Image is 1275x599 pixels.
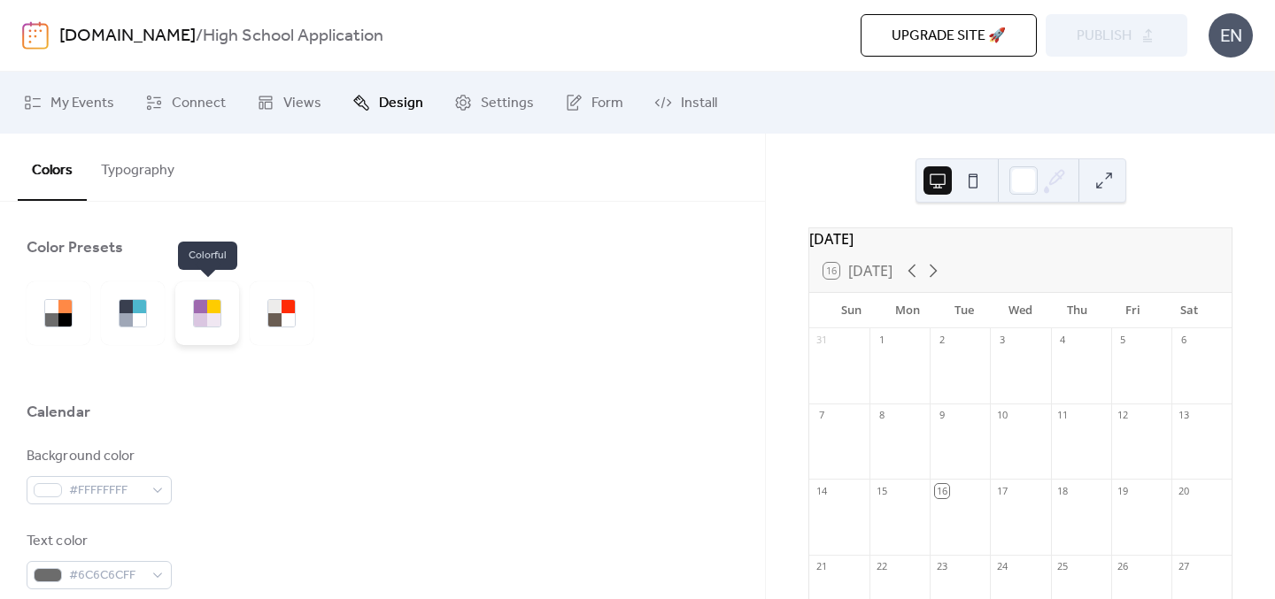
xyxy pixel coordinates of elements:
[995,409,1008,422] div: 10
[481,93,534,114] span: Settings
[1177,334,1190,347] div: 6
[27,402,90,423] div: Calendar
[69,565,143,587] span: #6C6C6CFF
[1177,560,1190,573] div: 27
[995,334,1008,347] div: 3
[995,560,1008,573] div: 24
[243,79,335,127] a: Views
[815,560,828,573] div: 21
[1056,409,1070,422] div: 11
[69,480,143,502] span: #FFFFFFFF
[22,21,49,50] img: logo
[196,19,203,53] b: /
[1056,560,1070,573] div: 25
[283,93,321,114] span: Views
[892,26,1006,47] span: Upgrade site 🚀
[11,79,127,127] a: My Events
[875,484,888,497] div: 15
[1056,484,1070,497] div: 18
[591,93,623,114] span: Form
[823,293,880,328] div: Sun
[1209,13,1253,58] div: EN
[641,79,730,127] a: Install
[875,409,888,422] div: 8
[1056,334,1070,347] div: 4
[1177,409,1190,422] div: 13
[132,79,239,127] a: Connect
[875,334,888,347] div: 1
[809,228,1232,250] div: [DATE]
[815,334,828,347] div: 31
[861,14,1037,57] button: Upgrade site 🚀
[172,93,226,114] span: Connect
[936,293,993,328] div: Tue
[87,134,189,199] button: Typography
[1117,560,1130,573] div: 26
[880,293,937,328] div: Mon
[681,93,717,114] span: Install
[1117,484,1130,497] div: 19
[27,237,123,258] div: Color Presets
[203,19,383,53] b: High School Application
[815,409,828,422] div: 7
[935,409,948,422] div: 9
[18,134,87,201] button: Colors
[1177,484,1190,497] div: 20
[178,242,237,270] span: Colorful
[50,93,114,114] span: My Events
[1117,334,1130,347] div: 5
[935,484,948,497] div: 16
[379,93,423,114] span: Design
[875,560,888,573] div: 22
[1117,409,1130,422] div: 12
[552,79,637,127] a: Form
[1161,293,1217,328] div: Sat
[441,79,547,127] a: Settings
[815,484,828,497] div: 14
[1048,293,1105,328] div: Thu
[59,19,196,53] a: [DOMAIN_NAME]
[935,560,948,573] div: 23
[935,334,948,347] div: 2
[339,79,437,127] a: Design
[995,484,1008,497] div: 17
[27,531,168,552] div: Text color
[993,293,1049,328] div: Wed
[27,446,168,467] div: Background color
[1105,293,1162,328] div: Fri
